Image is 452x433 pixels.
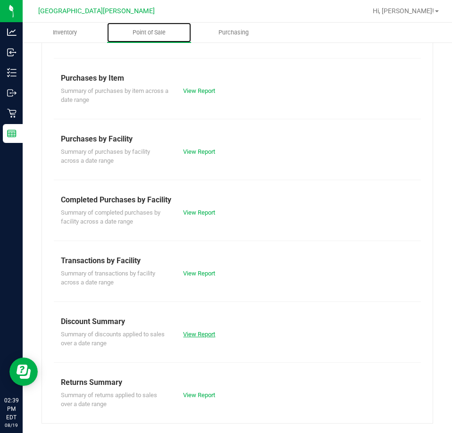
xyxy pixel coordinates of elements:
[7,68,17,77] inline-svg: Inventory
[120,28,178,37] span: Point of Sale
[107,23,192,42] a: Point of Sale
[4,396,18,422] p: 02:39 PM EDT
[7,88,17,98] inline-svg: Outbound
[4,422,18,429] p: 08/19
[61,255,414,266] div: Transactions by Facility
[38,7,155,15] span: [GEOGRAPHIC_DATA][PERSON_NAME]
[61,73,414,84] div: Purchases by Item
[206,28,261,37] span: Purchasing
[7,129,17,138] inline-svg: Reports
[183,391,215,399] a: View Report
[61,87,168,104] span: Summary of purchases by item across a date range
[61,133,414,145] div: Purchases by Facility
[373,7,434,15] span: Hi, [PERSON_NAME]!
[7,108,17,118] inline-svg: Retail
[61,391,157,408] span: Summary of returns applied to sales over a date range
[183,209,215,216] a: View Report
[61,331,165,347] span: Summary of discounts applied to sales over a date range
[61,316,414,327] div: Discount Summary
[191,23,276,42] a: Purchasing
[9,358,38,386] iframe: Resource center
[7,48,17,57] inline-svg: Inbound
[61,148,150,165] span: Summary of purchases by facility across a date range
[61,194,414,206] div: Completed Purchases by Facility
[61,377,414,388] div: Returns Summary
[183,148,215,155] a: View Report
[61,209,160,225] span: Summary of completed purchases by facility across a date range
[61,270,155,286] span: Summary of transactions by facility across a date range
[40,28,90,37] span: Inventory
[23,23,107,42] a: Inventory
[183,87,215,94] a: View Report
[183,331,215,338] a: View Report
[183,270,215,277] a: View Report
[7,27,17,37] inline-svg: Analytics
